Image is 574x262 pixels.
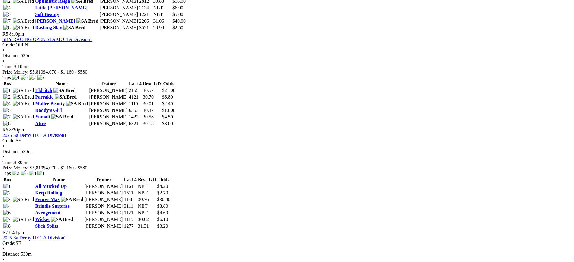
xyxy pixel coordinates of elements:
[13,217,34,222] img: SA Bred
[55,94,77,100] img: SA Bred
[2,144,4,149] span: •
[157,177,171,183] th: Odds
[3,114,11,120] img: 7
[99,5,138,11] td: [PERSON_NAME]
[2,53,572,58] div: 530m
[2,230,8,235] span: R7
[35,190,62,195] a: Keep Rolling
[172,18,186,24] span: $40.00
[29,171,36,176] img: 4
[157,217,168,222] span: $6.10
[153,18,172,24] td: 31.06
[13,18,34,24] img: SA Bred
[35,114,50,119] a: Yumali
[157,197,170,202] span: $30.40
[99,11,138,17] td: [PERSON_NAME]
[61,197,83,202] img: SA Bred
[123,203,137,209] td: 3111
[129,101,142,107] td: 1115
[2,149,21,154] span: Distance:
[138,216,156,223] td: 30.62
[76,18,98,24] img: SA Bred
[3,88,11,93] img: 1
[3,190,11,196] img: 2
[2,138,572,144] div: SE
[3,12,11,17] img: 5
[157,184,168,189] span: $4.20
[3,108,11,113] img: 5
[35,81,88,87] th: Name
[157,204,168,209] span: $3.80
[129,121,142,127] td: 6321
[3,184,11,189] img: 1
[13,114,34,120] img: SA Bred
[99,25,138,31] td: [PERSON_NAME]
[9,230,24,235] span: 8:51pm
[84,190,123,196] td: [PERSON_NAME]
[35,210,60,215] a: Avengement
[89,94,128,100] td: [PERSON_NAME]
[2,246,4,251] span: •
[99,18,138,24] td: [PERSON_NAME]
[129,87,142,93] td: 2155
[129,107,142,113] td: 6353
[51,114,73,120] img: SA Bred
[84,197,123,203] td: [PERSON_NAME]
[2,171,11,176] span: Tips
[138,197,156,203] td: 30.76
[157,190,168,195] span: $2.70
[35,197,60,202] a: Fencer Max
[153,11,172,17] td: NBT
[2,257,4,262] span: •
[2,160,572,165] div: 8:30pm
[2,251,572,257] div: 530m
[3,121,11,126] img: 8
[129,94,142,100] td: 4121
[66,101,88,106] img: SA Bred
[162,114,173,119] span: $4.50
[3,197,11,202] img: 3
[138,210,156,216] td: NBT
[123,177,137,183] th: Last 4
[2,48,4,53] span: •
[2,64,14,69] span: Time:
[123,223,137,229] td: 1277
[2,42,572,48] div: OPEN
[13,197,34,202] img: SA Bred
[139,5,152,11] td: 2134
[2,75,11,80] span: Tips
[162,101,173,106] span: $2.40
[35,204,69,209] a: Brindle Surprise
[2,160,14,165] span: Time:
[2,69,572,75] div: Prize Money: $5,810
[2,235,67,240] a: 2025 Sa Derby H CTA Division2
[2,53,21,58] span: Distance:
[143,81,161,87] th: Best T/D
[2,149,572,154] div: 530m
[13,94,34,100] img: SA Bred
[129,114,142,120] td: 1422
[2,154,4,159] span: •
[123,183,137,189] td: 1161
[143,87,161,93] td: 30.57
[2,241,16,246] span: Grade:
[84,203,123,209] td: [PERSON_NAME]
[2,127,8,132] span: R6
[89,114,128,120] td: [PERSON_NAME]
[123,216,137,223] td: 1115
[2,37,92,42] a: SKY RACING OPEN STAKE CTA Division1
[2,42,16,47] span: Grade:
[84,210,123,216] td: [PERSON_NAME]
[9,127,24,132] span: 8:30pm
[143,121,161,127] td: 30.18
[139,25,152,31] td: 3521
[35,94,53,99] a: Parrakie
[2,133,67,138] a: 2025 Sa Derby H CTA Division1
[3,223,11,229] img: 8
[3,5,11,11] img: 4
[43,69,88,74] span: $4,070 - $1,160 - $580
[63,25,85,30] img: SA Bred
[35,184,67,189] a: All Mucked Up
[153,5,172,11] td: NBT
[12,171,19,176] img: 2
